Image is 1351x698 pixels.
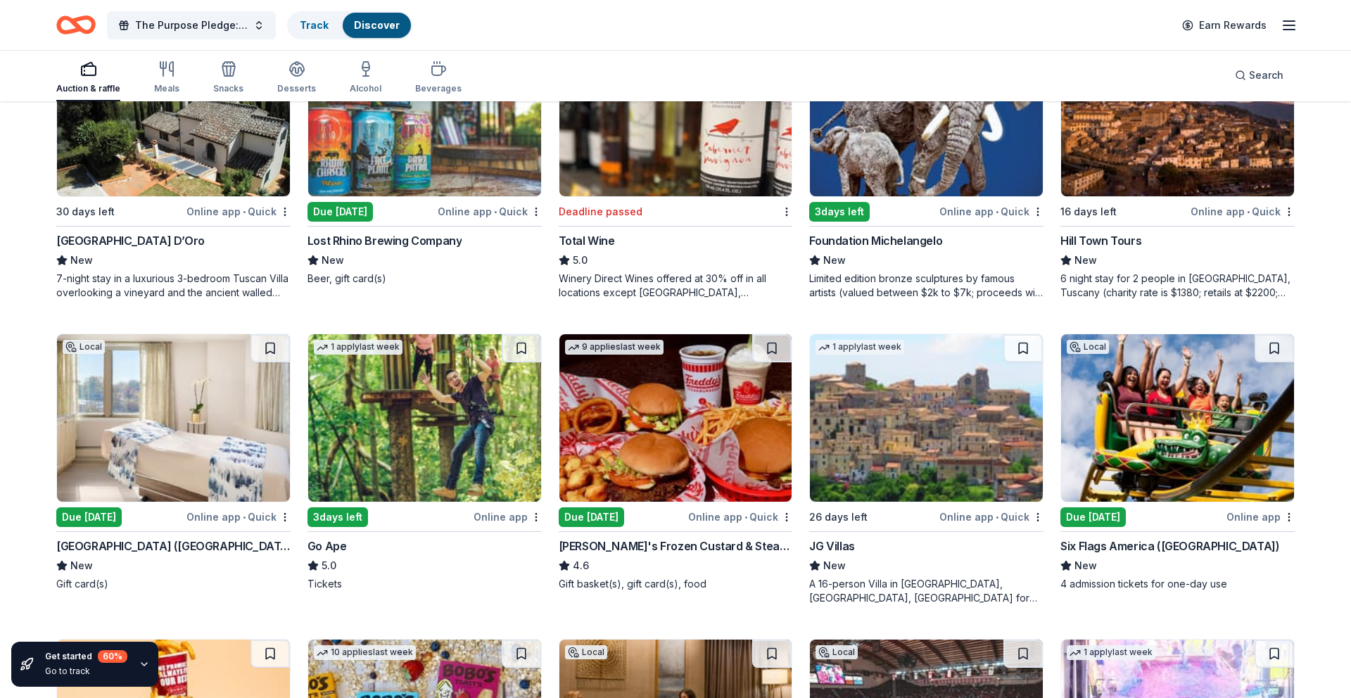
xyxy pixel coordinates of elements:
[322,557,336,574] span: 5.0
[1060,28,1295,300] a: Image for Hill Town Tours 4 applieslast week16 days leftOnline app•QuickHill Town ToursNew6 night...
[98,650,127,663] div: 60 %
[135,17,248,34] span: The Purpose Pledge: Inspiring Scholars, Rewarding Success
[1067,645,1155,660] div: 1 apply last week
[45,666,127,677] div: Go to track
[816,645,858,659] div: Local
[1060,203,1117,220] div: 16 days left
[1074,252,1097,269] span: New
[107,11,276,39] button: The Purpose Pledge: Inspiring Scholars, Rewarding Success
[810,29,1043,196] img: Image for Foundation Michelangelo
[1224,61,1295,89] button: Search
[809,28,1044,300] a: Image for Foundation Michelangelo3 applieslast week3days leftOnline app•QuickFoundation Michelang...
[57,334,290,502] img: Image for Salamander Resort (Middleburg)
[573,252,588,269] span: 5.0
[823,252,846,269] span: New
[1060,538,1279,554] div: Six Flags America ([GEOGRAPHIC_DATA])
[809,334,1044,605] a: Image for JG Villas1 applylast week26 days leftOnline app•QuickJG VillasNewA 16-person Villa in [...
[154,83,179,94] div: Meals
[56,203,115,220] div: 30 days left
[308,29,541,196] img: Image for Lost Rhino Brewing Company
[559,507,624,527] div: Due [DATE]
[565,645,607,659] div: Local
[559,28,793,300] a: Image for Total WineTop rated3 applieslast weekDeadline passedTotal Wine5.0Winery Direct Wines of...
[56,232,205,249] div: [GEOGRAPHIC_DATA] D’Oro
[70,252,93,269] span: New
[1247,206,1250,217] span: •
[307,577,542,591] div: Tickets
[809,538,854,554] div: JG Villas
[559,334,793,591] a: Image for Freddy's Frozen Custard & Steakburgers9 applieslast weekDue [DATE]Online app•Quick[PERS...
[307,202,373,222] div: Due [DATE]
[1060,272,1295,300] div: 6 night stay for 2 people in [GEOGRAPHIC_DATA], Tuscany (charity rate is $1380; retails at $2200;...
[1249,67,1283,84] span: Search
[559,577,793,591] div: Gift basket(s), gift card(s), food
[559,232,615,249] div: Total Wine
[1226,508,1295,526] div: Online app
[939,508,1044,526] div: Online app Quick
[307,507,368,527] div: 3 days left
[809,272,1044,300] div: Limited edition bronze sculptures by famous artists (valued between $2k to $7k; proceeds will spl...
[559,272,793,300] div: Winery Direct Wines offered at 30% off in all locations except [GEOGRAPHIC_DATA], [GEOGRAPHIC_DAT...
[474,508,542,526] div: Online app
[186,508,291,526] div: Online app Quick
[56,538,291,554] div: [GEOGRAPHIC_DATA] ([GEOGRAPHIC_DATA])
[809,202,870,222] div: 3 days left
[56,577,291,591] div: Gift card(s)
[56,55,120,101] button: Auction & raffle
[809,577,1044,605] div: A 16-person Villa in [GEOGRAPHIC_DATA], [GEOGRAPHIC_DATA], [GEOGRAPHIC_DATA] for 7days/6nights (R...
[354,19,400,31] a: Discover
[823,557,846,574] span: New
[277,83,316,94] div: Desserts
[56,8,96,42] a: Home
[307,334,542,591] a: Image for Go Ape1 applylast week3days leftOnline appGo Ape5.0Tickets
[415,55,462,101] button: Beverages
[308,334,541,502] img: Image for Go Ape
[314,340,402,355] div: 1 apply last week
[322,252,344,269] span: New
[816,340,904,355] div: 1 apply last week
[277,55,316,101] button: Desserts
[350,55,381,101] button: Alcohol
[287,11,412,39] button: TrackDiscover
[939,203,1044,220] div: Online app Quick
[809,232,942,249] div: Foundation Michelangelo
[154,55,179,101] button: Meals
[573,557,589,574] span: 4.6
[565,340,664,355] div: 9 applies last week
[1061,334,1294,502] img: Image for Six Flags America (Upper Marlboro)
[314,645,416,660] div: 10 applies last week
[559,203,642,220] div: Deadline passed
[350,83,381,94] div: Alcohol
[57,29,290,196] img: Image for Villa Sogni D’Oro
[996,206,998,217] span: •
[688,508,792,526] div: Online app Quick
[56,507,122,527] div: Due [DATE]
[300,19,329,31] a: Track
[213,55,243,101] button: Snacks
[494,206,497,217] span: •
[1067,340,1109,354] div: Local
[1060,577,1295,591] div: 4 admission tickets for one-day use
[56,272,291,300] div: 7-night stay in a luxurious 3-bedroom Tuscan Villa overlooking a vineyard and the ancient walled ...
[56,28,291,300] a: Image for Villa Sogni D’Oro6 applieslast week30 days leftOnline app•Quick[GEOGRAPHIC_DATA] D’OroN...
[307,28,542,286] a: Image for Lost Rhino Brewing CompanyLocalDue [DATE]Online app•QuickLost Rhino Brewing CompanyNewB...
[1061,29,1294,196] img: Image for Hill Town Tours
[1074,557,1097,574] span: New
[63,340,105,354] div: Local
[307,538,347,554] div: Go Ape
[559,538,793,554] div: [PERSON_NAME]'s Frozen Custard & Steakburgers
[56,83,120,94] div: Auction & raffle
[1191,203,1295,220] div: Online app Quick
[1174,13,1275,38] a: Earn Rewards
[415,83,462,94] div: Beverages
[243,206,246,217] span: •
[213,83,243,94] div: Snacks
[559,29,792,196] img: Image for Total Wine
[307,272,542,286] div: Beer, gift card(s)
[56,334,291,591] a: Image for Salamander Resort (Middleburg)LocalDue [DATE]Online app•Quick[GEOGRAPHIC_DATA] ([GEOGRA...
[810,334,1043,502] img: Image for JG Villas
[307,232,462,249] div: Lost Rhino Brewing Company
[70,557,93,574] span: New
[186,203,291,220] div: Online app Quick
[996,512,998,523] span: •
